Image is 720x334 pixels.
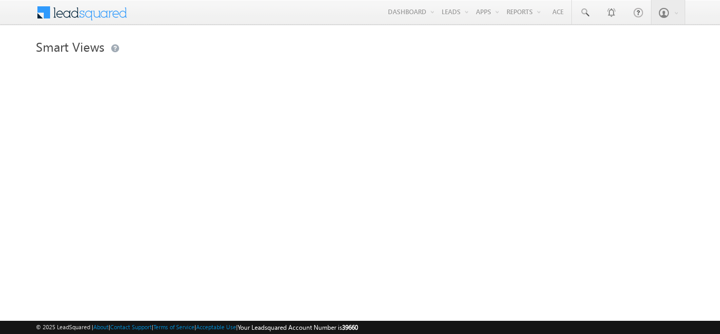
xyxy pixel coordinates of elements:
a: Terms of Service [153,323,194,330]
span: Your Leadsquared Account Number is [238,323,358,331]
span: © 2025 LeadSquared | | | | | [36,322,358,332]
a: About [93,323,109,330]
a: Acceptable Use [196,323,236,330]
a: Contact Support [110,323,152,330]
span: 39660 [342,323,358,331]
span: Smart Views [36,38,104,55]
